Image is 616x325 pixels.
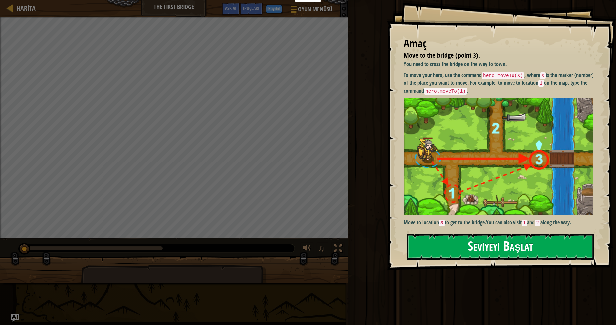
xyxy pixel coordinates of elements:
[318,243,325,253] span: ♫
[298,5,332,14] span: Oyun Menüsü
[17,4,36,13] span: Harita
[538,80,544,87] code: 1
[404,60,598,68] p: You need to cross the bridge on the way to town.
[395,51,591,60] li: Move to the bridge (point 3).
[266,5,282,13] button: Kaydol
[404,51,480,60] span: Move to the bridge (point 3).
[540,72,546,79] code: X
[404,219,598,227] p: You can also visit and along the way.
[404,36,593,51] div: Amaç
[439,220,445,226] code: 3
[535,220,540,226] code: 2
[11,314,19,322] button: Ask AI
[13,4,36,13] a: Harita
[404,219,486,226] strong: Move to location to get to the bridge.
[285,3,336,18] button: Oyun Menüsü
[222,3,240,15] button: Ask AI
[404,71,598,95] p: To move your hero, use the command , where is the marker (number) of the place you want to move. ...
[404,98,598,215] img: M7l1b
[317,242,328,256] button: ♫
[331,242,345,256] button: Tam ekran değiştir
[300,242,313,256] button: Sesi ayarla
[243,5,259,11] span: İpuçları
[424,88,467,95] code: hero.moveTo(1)
[482,72,524,79] code: hero.moveTo(X)
[225,5,236,11] span: Ask AI
[407,234,594,260] button: Seviyeyi Başlat
[522,220,527,226] code: 1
